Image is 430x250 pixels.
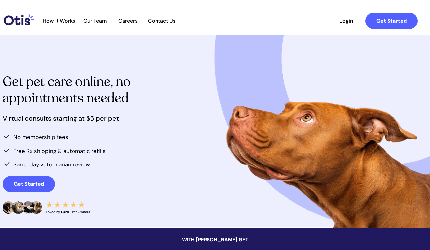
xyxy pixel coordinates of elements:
[40,18,78,24] a: How It Works
[144,18,179,24] a: Contact Us
[3,73,131,107] span: Get pet care online, no appointments needed
[331,13,361,29] a: Login
[79,18,111,24] a: Our Team
[112,18,144,24] a: Careers
[14,180,44,187] strong: Get Started
[13,133,68,141] span: No membership fees
[13,148,106,155] span: Free Rx shipping & automatic refills
[3,114,119,123] span: Virtual consults starting at $5 per pet
[331,18,361,24] span: Login
[3,176,55,192] a: Get Started
[376,17,407,24] strong: Get Started
[13,161,90,168] span: Same day veterinarian review
[365,13,418,29] a: Get Started
[182,236,248,243] span: WITH [PERSON_NAME] GET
